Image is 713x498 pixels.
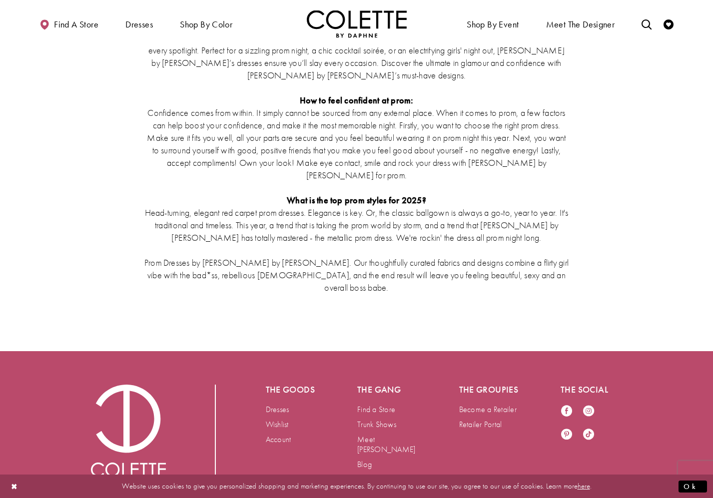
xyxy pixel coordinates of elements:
a: Meet [PERSON_NAME] [357,434,415,455]
span: Meet the designer [546,19,615,29]
a: Visit Colette by Daphne Homepage [91,385,166,484]
span: Shop by color [180,19,232,29]
span: Shop By Event [467,19,519,29]
a: Account [266,434,291,445]
span: Dresses [123,10,155,37]
ul: Follow us [556,400,610,447]
a: Trunk Shows [357,419,396,430]
a: Visit Home Page [307,10,407,37]
a: Visit our Instagram - Opens in new tab [583,405,595,418]
a: Wishlist [266,419,289,430]
img: Colette by Daphne [307,10,407,37]
a: Toggle search [639,10,654,37]
img: Colette by Daphne [91,385,166,484]
a: Check Wishlist [661,10,676,37]
a: Find a store [37,10,101,37]
a: Visit our Facebook - Opens in new tab [561,405,573,418]
h5: The groupies [459,385,521,395]
button: Close Dialog [6,478,23,495]
p: Confidence comes from within. It simply cannot be sourced from any external place. When it comes ... [144,106,569,181]
a: Find a Store [357,404,395,415]
a: Visit our TikTok - Opens in new tab [583,428,595,442]
h5: The social [561,385,623,395]
strong: What is the top prom styles for 2025? [287,194,426,206]
h5: The gang [357,385,419,395]
span: Shop by color [177,10,235,37]
a: Blog [357,459,372,470]
a: Retailer Portal [459,419,502,430]
p: Head-turning, elegant red carpet prom dresses. Elegance is key. Or, the classic ballgown is alway... [144,206,569,244]
p: Prom Dresses by [PERSON_NAME] by [PERSON_NAME]. Our thoughtfully curated fabrics and designs comb... [144,256,569,294]
p: Website uses cookies to give you personalized shopping and marketing experiences. By continuing t... [72,480,641,493]
a: Visit our Pinterest - Opens in new tab [561,428,573,442]
span: Find a store [54,19,98,29]
span: Shop By Event [464,10,521,37]
a: Dresses [266,404,289,415]
button: Submit Dialog [679,480,707,493]
h5: The goods [266,385,318,395]
a: Become a Retailer [459,404,517,415]
a: Meet the designer [544,10,618,37]
span: Dresses [125,19,153,29]
a: here [578,481,590,491]
strong: How to feel confident at prom: [300,94,414,106]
